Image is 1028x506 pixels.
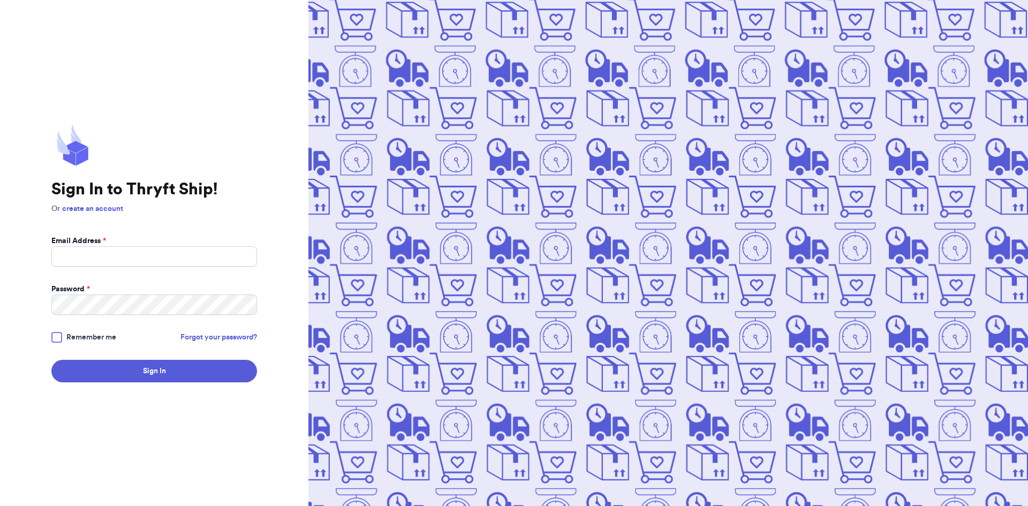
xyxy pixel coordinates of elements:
button: Sign In [51,360,257,382]
label: Password [51,284,90,294]
a: Forgot your password? [180,332,257,343]
p: Or [51,203,257,214]
span: Remember me [66,332,116,343]
h1: Sign In to Thryft Ship! [51,180,257,199]
label: Email Address [51,236,106,246]
a: create an account [62,205,123,213]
